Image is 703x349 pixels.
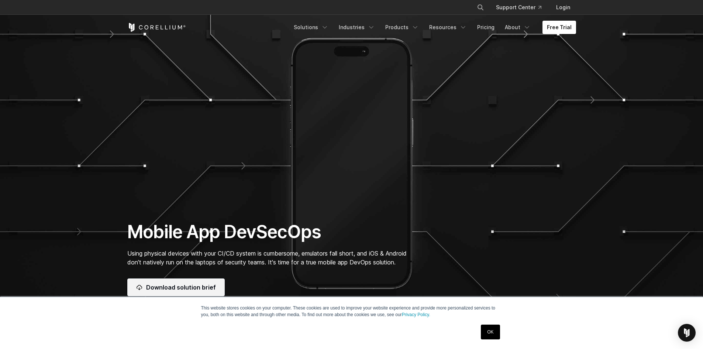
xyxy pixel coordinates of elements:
[127,278,225,296] a: Download solution brief
[473,21,499,34] a: Pricing
[542,21,576,34] a: Free Trial
[127,221,421,243] h1: Mobile App DevSecOps
[289,21,333,34] a: Solutions
[490,1,547,14] a: Support Center
[289,21,576,34] div: Navigation Menu
[127,250,407,266] span: Using physical devices with your CI/CD system is cumbersome, emulators fall short, and iOS & Andr...
[381,21,423,34] a: Products
[402,312,430,317] a: Privacy Policy.
[474,1,487,14] button: Search
[678,324,696,342] div: Open Intercom Messenger
[481,325,500,339] a: OK
[550,1,576,14] a: Login
[500,21,535,34] a: About
[425,21,471,34] a: Resources
[468,1,576,14] div: Navigation Menu
[334,21,379,34] a: Industries
[127,23,186,32] a: Corellium Home
[201,305,502,318] p: This website stores cookies on your computer. These cookies are used to improve your website expe...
